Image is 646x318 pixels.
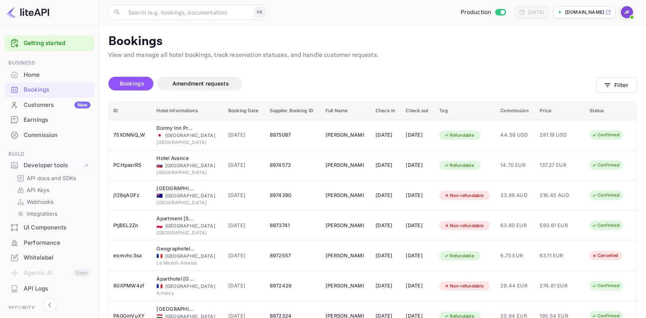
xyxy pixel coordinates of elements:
[14,208,91,219] div: Integrations
[27,186,49,194] p: API Keys
[587,160,625,170] div: Confirmed
[24,71,90,79] div: Home
[156,223,219,229] div: [GEOGRAPHIC_DATA]
[528,9,544,16] div: [DATE]
[5,150,94,158] span: Build
[500,282,530,290] span: 29.44 EUR
[24,101,90,110] div: Customers
[270,220,316,232] div: 8973741
[5,128,94,143] div: Commission
[371,102,401,120] th: Check in
[156,229,219,236] div: [GEOGRAPHIC_DATA]
[5,98,94,112] a: CustomersNew
[439,281,488,291] div: Non-refundable
[24,239,90,247] div: Performance
[325,250,364,262] div: AKODAD Oussama
[108,51,637,60] p: View and manage all hotel bookings, track reservation statuses, and handle customer requests.
[27,174,76,182] p: API docs and SDKs
[109,102,152,120] th: ID
[156,155,195,162] div: Hotel Avance
[375,250,396,262] div: [DATE]
[156,124,195,132] div: Dormy Inn Premium Shibuya Jingumae Hot Spring
[120,80,144,87] span: Bookings
[435,102,496,120] th: Tag
[156,132,219,139] div: [GEOGRAPHIC_DATA]
[325,220,364,232] div: Josiane KERAUDY
[5,113,94,128] div: Earnings
[156,163,163,168] span: Slovakia
[5,236,94,250] a: Performance
[156,253,163,258] span: France
[113,220,147,232] div: PtjBEL2Zn
[224,102,265,120] th: Booking Date
[43,298,56,312] button: Collapse navigation
[496,102,535,120] th: Commission
[439,161,479,170] div: Refundable
[156,215,195,223] div: Apartment Bonerowska 5
[270,159,316,171] div: 8974573
[17,174,88,182] a: API docs and SDKs
[439,221,488,231] div: Non-refundable
[5,36,94,51] div: Getting started
[540,282,578,290] span: 274.81 EUR
[375,189,396,202] div: [DATE]
[325,189,364,202] div: Ryan Calic
[375,159,396,171] div: [DATE]
[228,161,260,169] span: [DATE]
[24,284,90,293] div: API Logs
[406,189,430,202] div: [DATE]
[439,131,479,140] div: Refundable
[270,189,316,202] div: 8974390
[24,161,83,170] div: Developer tools
[585,102,636,120] th: Status
[14,184,91,195] div: API Keys
[156,185,195,192] div: Atlantis Hotel, Melbourne
[24,39,90,48] a: Getting started
[5,113,94,127] a: Earnings
[5,82,94,97] a: Bookings
[5,250,94,265] a: Whitelabel
[24,223,90,232] div: UI Components
[5,128,94,142] a: Commission
[540,221,578,230] span: 593.61 EUR
[500,252,530,260] span: 6.75 EUR
[587,221,625,230] div: Confirmed
[156,253,219,260] div: [GEOGRAPHIC_DATA]
[156,260,219,266] div: Le Mesnil-Amelot
[124,5,251,20] input: Search (e.g. bookings, documentation)
[325,280,364,292] div: Fayad DEBIYAT
[152,102,224,120] th: Hotel informations
[156,284,163,289] span: France
[156,290,219,297] div: Annecy
[5,59,94,67] span: Business
[156,305,195,313] div: City Hotel Pilvax
[24,253,90,262] div: Whitelabel
[5,220,94,234] a: UI Components
[265,102,321,120] th: Supplier Booking ID
[24,131,90,140] div: Commission
[113,129,147,141] div: 75XONNQ_W
[270,280,316,292] div: 8972426
[5,68,94,82] div: Home
[439,191,488,200] div: Non-refundable
[24,116,90,124] div: Earnings
[14,173,91,184] div: API docs and SDKs
[587,251,623,260] div: Cancelled
[439,251,479,261] div: Refundable
[17,198,88,206] a: Webhooks
[401,102,435,120] th: Check out
[5,159,94,172] div: Developer tools
[375,220,396,232] div: [DATE]
[228,131,260,139] span: [DATE]
[587,281,625,291] div: Confirmed
[113,280,147,292] div: 80XPMW4zf
[113,189,147,202] div: j126qAOFz
[156,283,219,290] div: [GEOGRAPHIC_DATA]
[500,191,530,200] span: 33.89 AUD
[156,133,163,138] span: Japan
[108,34,637,49] p: Bookings
[228,282,260,290] span: [DATE]
[5,304,94,312] span: Security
